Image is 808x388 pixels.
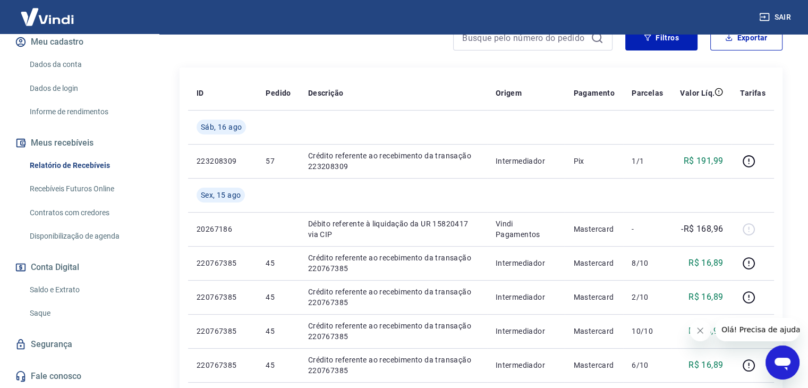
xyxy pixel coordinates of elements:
[573,360,615,370] p: Mastercard
[197,88,204,98] p: ID
[13,256,146,279] button: Conta Digital
[688,359,723,372] p: R$ 16,89
[197,292,249,302] p: 220767385
[757,7,795,27] button: Sair
[25,101,146,123] a: Informe de rendimentos
[13,131,146,155] button: Meus recebíveis
[496,326,557,336] p: Intermediador
[680,88,715,98] p: Valor Líq.
[766,345,800,379] iframe: Botão para abrir a janela de mensagens
[13,30,146,54] button: Meu cadastro
[266,292,291,302] p: 45
[632,88,663,98] p: Parcelas
[25,54,146,75] a: Dados da conta
[632,156,663,166] p: 1/1
[681,223,723,235] p: -R$ 168,96
[632,292,663,302] p: 2/10
[25,178,146,200] a: Recebíveis Futuros Online
[197,326,249,336] p: 220767385
[25,225,146,247] a: Disponibilização de agenda
[573,258,615,268] p: Mastercard
[197,224,249,234] p: 20267186
[632,258,663,268] p: 8/10
[684,155,724,167] p: R$ 191,99
[688,257,723,269] p: R$ 16,89
[308,88,344,98] p: Descrição
[710,25,783,50] button: Exportar
[13,333,146,356] a: Segurança
[266,88,291,98] p: Pedido
[308,150,479,172] p: Crédito referente ao recebimento da transação 223208309
[266,258,291,268] p: 45
[573,292,615,302] p: Mastercard
[6,7,89,16] span: Olá! Precisa de ajuda?
[573,224,615,234] p: Mastercard
[266,326,291,336] p: 45
[573,156,615,166] p: Pix
[13,365,146,388] a: Fale conosco
[496,218,557,240] p: Vindi Pagamentos
[201,122,242,132] span: Sáb, 16 ago
[632,326,663,336] p: 10/10
[308,252,479,274] p: Crédito referente ao recebimento da transação 220767385
[688,291,723,303] p: R$ 16,89
[266,360,291,370] p: 45
[197,258,249,268] p: 220767385
[715,318,800,341] iframe: Mensagem da empresa
[308,320,479,342] p: Crédito referente ao recebimento da transação 220767385
[688,325,723,338] p: R$ 16,95
[13,1,82,33] img: Vindi
[25,78,146,99] a: Dados de login
[201,190,241,200] span: Sex, 15 ago
[573,88,615,98] p: Pagamento
[496,292,557,302] p: Intermediador
[632,360,663,370] p: 6/10
[308,355,479,376] p: Crédito referente ao recebimento da transação 220767385
[690,320,711,341] iframe: Fechar mensagem
[25,155,146,176] a: Relatório de Recebíveis
[573,326,615,336] p: Mastercard
[197,156,249,166] p: 223208309
[496,360,557,370] p: Intermediador
[308,218,479,240] p: Débito referente à liquidação da UR 15820417 via CIP
[462,30,586,46] input: Busque pelo número do pedido
[496,88,522,98] p: Origem
[496,258,557,268] p: Intermediador
[740,88,766,98] p: Tarifas
[625,25,698,50] button: Filtros
[632,224,663,234] p: -
[25,302,146,324] a: Saque
[266,156,291,166] p: 57
[496,156,557,166] p: Intermediador
[197,360,249,370] p: 220767385
[25,202,146,224] a: Contratos com credores
[308,286,479,308] p: Crédito referente ao recebimento da transação 220767385
[25,279,146,301] a: Saldo e Extrato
